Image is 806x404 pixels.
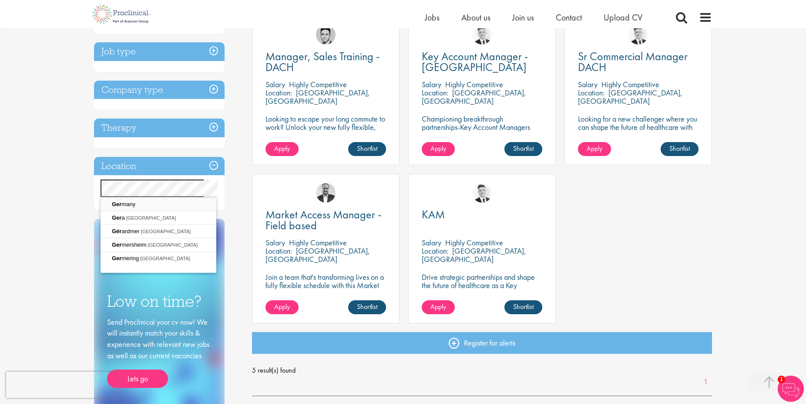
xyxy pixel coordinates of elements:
[252,364,712,377] span: 5 result(s) found
[578,51,699,73] a: Sr Commercial Manager DACH
[112,201,121,207] span: Ger
[107,316,212,388] div: Send Proclinical your cv now! We will instantly match your skills & experience with relevant new ...
[578,142,611,156] a: Apply
[504,300,542,314] a: Shortlist
[578,88,682,106] p: [GEOGRAPHIC_DATA], [GEOGRAPHIC_DATA]
[578,79,598,89] span: Salary
[578,115,699,139] p: Looking for a new challenger where you can shape the future of healthcare with your innovation?
[778,376,785,383] span: 1
[445,79,503,89] p: Highly Competitive
[430,302,446,311] span: Apply
[422,209,542,220] a: KAM
[112,214,126,221] span: a
[112,241,121,248] span: Ger
[94,81,225,99] h3: Company type
[252,332,712,354] a: Register for alerts
[472,25,492,44] img: Nicolas Daniel
[112,201,137,207] span: many
[265,300,299,314] a: Apply
[316,25,336,44] img: Connor Lynes
[422,246,448,256] span: Location:
[141,229,191,234] span: [GEOGRAPHIC_DATA]
[578,49,688,75] span: Sr Commercial Manager DACH
[112,214,121,221] span: Ger
[422,88,526,106] p: [GEOGRAPHIC_DATA], [GEOGRAPHIC_DATA]
[422,49,528,75] span: Key Account Manager - [GEOGRAPHIC_DATA]
[265,246,370,264] p: [GEOGRAPHIC_DATA], [GEOGRAPHIC_DATA]
[107,293,212,310] h3: Low on time?
[512,12,534,23] a: Join us
[425,12,440,23] a: Jobs
[422,207,445,222] span: KAM
[422,79,441,89] span: Salary
[422,238,441,248] span: Salary
[265,51,386,73] a: Manager, Sales Training - DACH
[6,372,118,398] iframe: reCAPTCHA
[422,115,542,148] p: Championing breakthrough partnerships-Key Account Managers turn biotech innovation into lasting c...
[422,246,526,264] p: [GEOGRAPHIC_DATA], [GEOGRAPHIC_DATA]
[107,370,168,388] a: Lets go
[422,51,542,73] a: Key Account Manager - [GEOGRAPHIC_DATA]
[348,142,386,156] a: Shortlist
[578,88,604,98] span: Location:
[422,273,542,306] p: Drive strategic partnerships and shape the future of healthcare as a Key Account Manager in the p...
[289,79,347,89] p: Highly Competitive
[112,255,121,261] span: Ger
[461,12,490,23] a: About us
[265,238,285,248] span: Salary
[289,238,347,248] p: Highly Competitive
[112,241,148,248] span: mersheim
[140,256,190,261] span: [GEOGRAPHIC_DATA]
[422,88,448,98] span: Location:
[265,49,379,75] span: Manager, Sales Training - DACH
[601,79,659,89] p: Highly Competitive
[112,228,141,234] span: ardmer
[94,42,225,61] h3: Job type
[112,228,121,234] span: Gér
[112,255,140,261] span: mering
[430,144,446,153] span: Apply
[628,25,648,44] img: Nicolas Daniel
[472,183,492,203] img: Nicolas Daniel
[265,115,386,148] p: Looking to escape your long commute to work? Unlock your new fully flexible, remote working posit...
[265,88,370,106] p: [GEOGRAPHIC_DATA], [GEOGRAPHIC_DATA]
[94,119,225,137] h3: Therapy
[556,12,582,23] a: Contact
[422,300,455,314] a: Apply
[422,142,455,156] a: Apply
[274,302,290,311] span: Apply
[265,246,292,256] span: Location:
[778,376,804,402] img: Chatbot
[94,157,225,176] h3: Location
[348,300,386,314] a: Shortlist
[265,207,381,233] span: Market Access Manager - Field based
[265,142,299,156] a: Apply
[148,242,198,248] span: [GEOGRAPHIC_DATA]
[445,238,503,248] p: Highly Competitive
[504,142,542,156] a: Shortlist
[699,377,712,387] a: 1
[274,144,290,153] span: Apply
[265,273,386,298] p: Join a team that's transforming lives on a fully flexible schedule with this Market Access Manage...
[587,144,602,153] span: Apply
[265,79,285,89] span: Salary
[604,12,642,23] a: Upload CV
[316,183,336,203] img: Aitor Melia
[126,215,176,221] span: [GEOGRAPHIC_DATA]
[265,209,386,231] a: Market Access Manager - Field based
[265,88,292,98] span: Location:
[661,142,699,156] a: Shortlist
